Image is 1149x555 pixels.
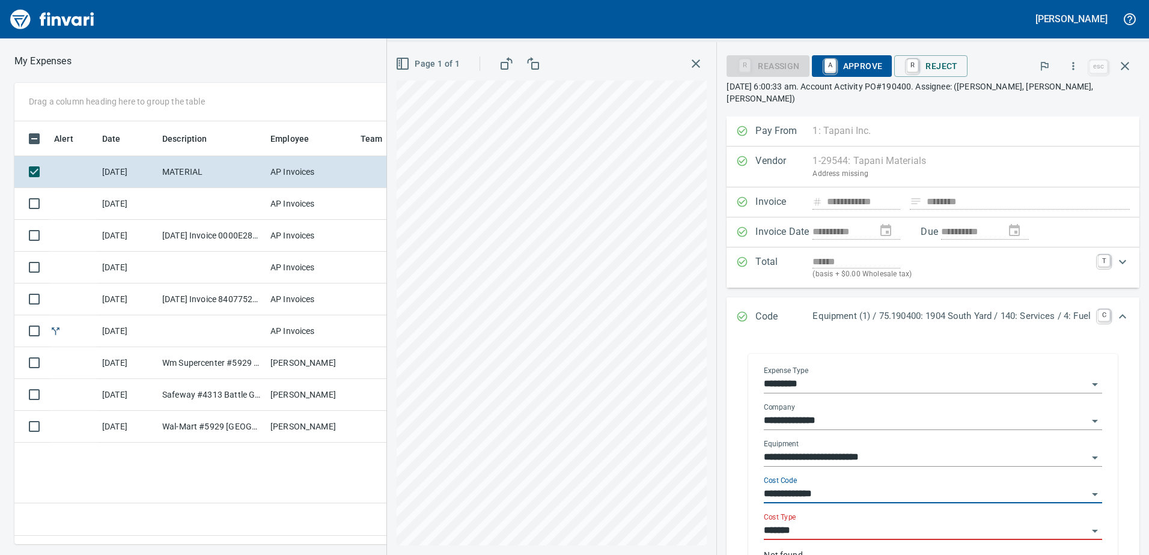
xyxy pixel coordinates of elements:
[727,60,809,70] div: Reassign
[102,132,136,146] span: Date
[266,379,356,411] td: [PERSON_NAME]
[907,59,918,72] a: R
[398,56,460,71] span: Page 1 of 1
[361,132,398,146] span: Team
[393,53,465,75] button: Page 1 of 1
[266,156,356,188] td: AP Invoices
[727,80,1139,105] p: [DATE] 6:00:33 am. Account Activity PO#190400. Assignee: ([PERSON_NAME], [PERSON_NAME], [PERSON_N...
[727,247,1139,288] div: Expand
[266,188,356,220] td: AP Invoices
[361,132,383,146] span: Team
[266,411,356,443] td: [PERSON_NAME]
[270,132,309,146] span: Employee
[764,514,796,521] label: Cost Type
[266,284,356,315] td: AP Invoices
[97,188,157,220] td: [DATE]
[97,156,157,188] td: [DATE]
[97,315,157,347] td: [DATE]
[266,220,356,252] td: AP Invoices
[1098,309,1110,321] a: C
[97,347,157,379] td: [DATE]
[812,55,892,77] button: AApprove
[14,54,72,68] nav: breadcrumb
[1090,60,1108,73] a: esc
[270,132,325,146] span: Employee
[266,347,356,379] td: [PERSON_NAME]
[49,327,62,335] span: Split transaction
[1060,53,1087,79] button: More
[54,132,73,146] span: Alert
[14,54,72,68] p: My Expenses
[102,132,121,146] span: Date
[812,309,1091,323] p: Equipment (1) / 75.190400: 1904 South Yard / 140: Services / 4: Fuel
[97,252,157,284] td: [DATE]
[1032,10,1111,28] button: [PERSON_NAME]
[755,255,812,281] p: Total
[824,59,836,72] a: A
[1035,13,1108,25] h5: [PERSON_NAME]
[764,440,799,447] label: Equipment
[54,132,89,146] span: Alert
[157,284,266,315] td: [DATE] Invoice 8407752215 from Cintas Fas Lockbox (1-10173)
[97,284,157,315] td: [DATE]
[894,55,967,77] button: RReject
[1087,413,1103,429] button: Open
[812,268,1091,281] p: (basis + $0.00 Wholesale tax)
[821,56,883,76] span: Approve
[157,379,266,411] td: Safeway #4313 Battle Ground [GEOGRAPHIC_DATA]
[157,220,266,252] td: [DATE] Invoice 0000E28842365 from UPS (1-30551)
[755,309,812,325] p: Code
[97,379,157,411] td: [DATE]
[29,96,205,108] p: Drag a column heading here to group the table
[162,132,207,146] span: Description
[7,5,97,34] img: Finvari
[764,404,795,411] label: Company
[1087,52,1139,80] span: Close invoice
[904,56,957,76] span: Reject
[97,411,157,443] td: [DATE]
[1087,523,1103,539] button: Open
[764,477,797,484] label: Cost Code
[157,347,266,379] td: Wm Supercenter #5929 [GEOGRAPHIC_DATA]
[157,411,266,443] td: Wal-Mart #5929 [GEOGRAPHIC_DATA]
[1098,255,1110,267] a: T
[1087,376,1103,393] button: Open
[1087,449,1103,466] button: Open
[764,367,808,374] label: Expense Type
[266,315,356,347] td: AP Invoices
[157,156,266,188] td: MATERIAL
[727,297,1139,337] div: Expand
[97,220,157,252] td: [DATE]
[162,132,223,146] span: Description
[1087,486,1103,503] button: Open
[266,252,356,284] td: AP Invoices
[1031,53,1058,79] button: Flag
